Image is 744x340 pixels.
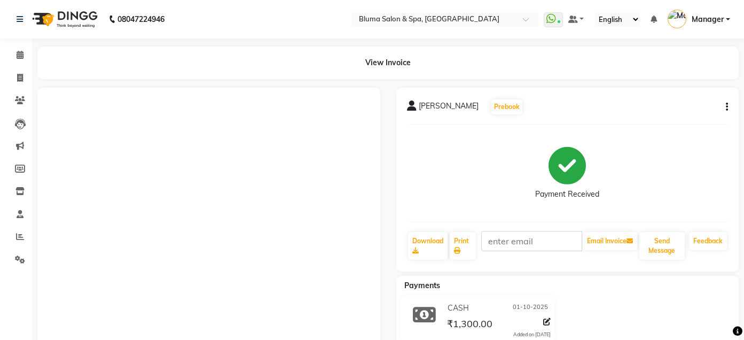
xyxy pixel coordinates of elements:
span: 01-10-2025 [513,303,548,314]
span: ₹1,300.00 [447,318,492,333]
button: Email Invoice [583,232,637,250]
button: Prebook [491,99,522,114]
img: logo [27,4,100,34]
span: Manager [692,14,724,25]
a: Print [450,232,476,260]
div: View Invoice [37,47,739,79]
input: enter email [481,231,582,251]
span: [PERSON_NAME] [419,101,479,115]
span: CASH [448,303,469,314]
img: Manager [668,10,686,28]
div: Added on [DATE] [513,331,551,338]
button: Send Message [639,232,685,260]
div: Payment Received [535,189,599,200]
a: Feedback [689,232,727,250]
a: Download [408,232,448,260]
b: 08047224946 [118,4,165,34]
span: Payments [404,281,440,290]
